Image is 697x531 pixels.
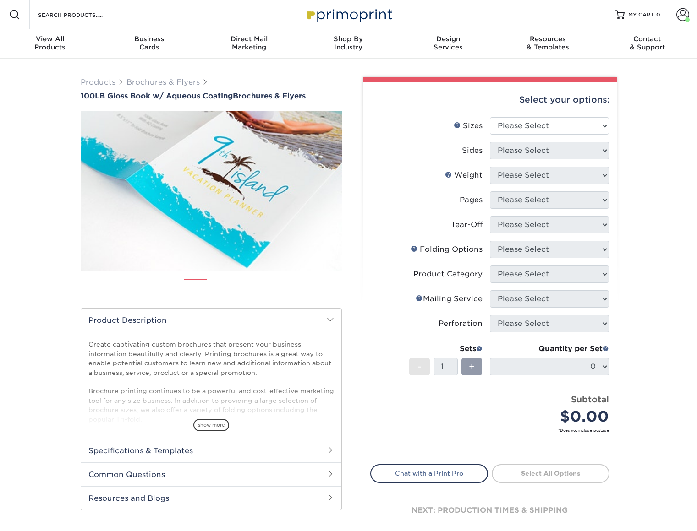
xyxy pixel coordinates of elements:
span: Contact [598,35,697,43]
div: Quantity per Set [490,343,609,354]
img: 100LB Gloss Book<br/>w/ Aqueous Coating 01 [81,101,342,282]
small: *Does not include postage [378,428,609,433]
img: Primoprint [303,5,395,24]
div: Services [398,35,498,51]
a: DesignServices [398,29,498,59]
span: Business [99,35,199,43]
strong: Subtotal [571,394,609,404]
div: Select your options: [370,82,609,117]
span: show more [193,419,229,431]
h2: Resources and Blogs [81,486,341,510]
a: Brochures & Flyers [126,78,200,87]
div: Folding Options [411,244,483,255]
a: Contact& Support [598,29,697,59]
a: Direct MailMarketing [199,29,299,59]
h2: Specifications & Templates [81,439,341,462]
div: Pages [460,195,483,206]
h2: Product Description [81,309,341,332]
span: - [417,360,422,374]
div: Industry [299,35,398,51]
img: Brochures & Flyers 02 [215,275,238,298]
span: + [469,360,475,374]
a: Products [81,78,115,87]
a: Resources& Templates [498,29,597,59]
div: Product Category [413,269,483,280]
span: Direct Mail [199,35,299,43]
span: 100LB Gloss Book w/ Aqueous Coating [81,92,233,100]
span: 0 [656,11,660,18]
span: Shop By [299,35,398,43]
span: MY CART [628,11,654,19]
div: Mailing Service [416,293,483,304]
input: SEARCH PRODUCTS..... [37,9,126,20]
div: Marketing [199,35,299,51]
a: Chat with a Print Pro [370,464,488,482]
a: Shop ByIndustry [299,29,398,59]
h1: Brochures & Flyers [81,92,342,100]
div: Perforation [439,318,483,329]
div: Sizes [454,120,483,131]
div: Tear-Off [451,219,483,230]
a: Select All Options [492,464,609,482]
div: Weight [445,170,483,181]
span: Resources [498,35,597,43]
a: 100LB Gloss Book w/ Aqueous CoatingBrochures & Flyers [81,92,342,100]
p: Create captivating custom brochures that present your business information beautifully and clearl... [88,340,334,424]
div: Cards [99,35,199,51]
div: Sides [462,145,483,156]
span: Design [398,35,498,43]
img: Brochures & Flyers 01 [184,276,207,298]
h2: Common Questions [81,462,341,486]
div: & Templates [498,35,597,51]
div: Sets [409,343,483,354]
div: $0.00 [497,406,609,428]
div: & Support [598,35,697,51]
a: BusinessCards [99,29,199,59]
